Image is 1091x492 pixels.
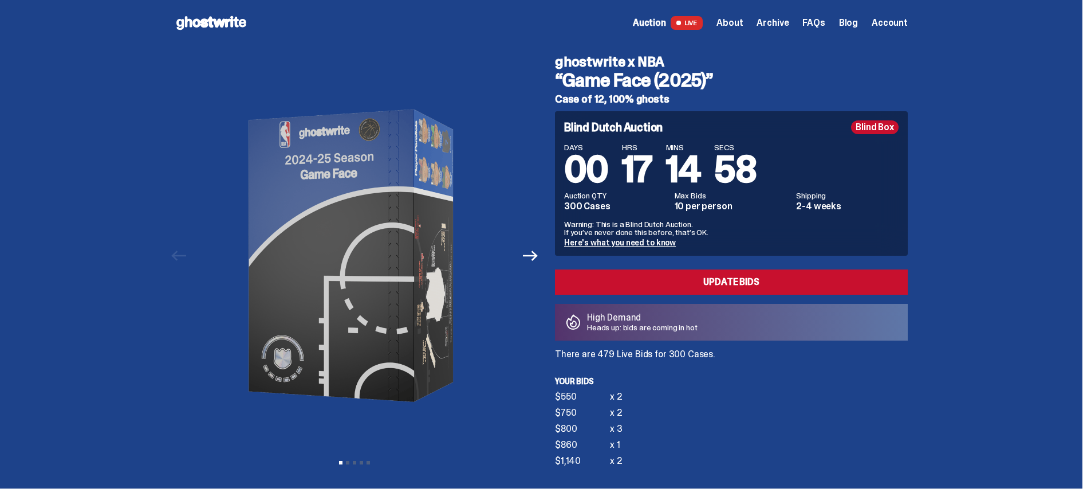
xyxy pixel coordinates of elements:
[610,440,620,450] div: x 1
[610,424,623,434] div: x 3
[675,192,790,200] dt: Max Bids
[671,16,703,30] span: LIVE
[555,270,908,295] a: Update Bids
[802,18,825,28] a: FAQs
[555,377,908,385] p: Your bids
[564,237,676,248] a: Here's what you need to know
[587,313,698,322] p: High Demand
[610,408,623,417] div: x 2
[675,202,790,211] dd: 10 per person
[796,192,899,200] dt: Shipping
[197,58,512,453] img: NBA-Hero-1.png
[367,461,370,464] button: View slide 5
[610,392,623,401] div: x 2
[564,143,608,151] span: DAYS
[716,18,743,28] a: About
[872,18,908,28] a: Account
[346,461,349,464] button: View slide 2
[564,220,899,236] p: Warning: This is a Blind Dutch Auction. If you’ve never done this before, that’s OK.
[622,146,652,193] span: 17
[339,461,342,464] button: View slide 1
[851,120,899,134] div: Blind Box
[564,202,668,211] dd: 300 Cases
[555,408,610,417] div: $750
[555,94,908,104] h5: Case of 12, 100% ghosts
[564,192,668,200] dt: Auction QTY
[555,440,610,450] div: $860
[555,456,610,466] div: $1,140
[518,243,543,268] button: Next
[714,143,756,151] span: SECS
[622,143,652,151] span: HRS
[555,392,610,401] div: $550
[796,202,899,211] dd: 2-4 weeks
[564,122,663,133] h4: Blind Dutch Auction
[633,18,666,28] span: Auction
[555,71,908,89] h3: “Game Face (2025)”
[757,18,789,28] a: Archive
[353,461,356,464] button: View slide 3
[714,146,756,193] span: 58
[555,55,908,69] h4: ghostwrite x NBA
[564,146,608,193] span: 00
[555,350,908,359] p: There are 479 Live Bids for 300 Cases.
[633,16,703,30] a: Auction LIVE
[666,143,701,151] span: MINS
[839,18,858,28] a: Blog
[587,323,698,331] p: Heads up: bids are coming in hot
[360,461,363,464] button: View slide 4
[666,146,701,193] span: 14
[610,456,623,466] div: x 2
[555,424,610,434] div: $800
